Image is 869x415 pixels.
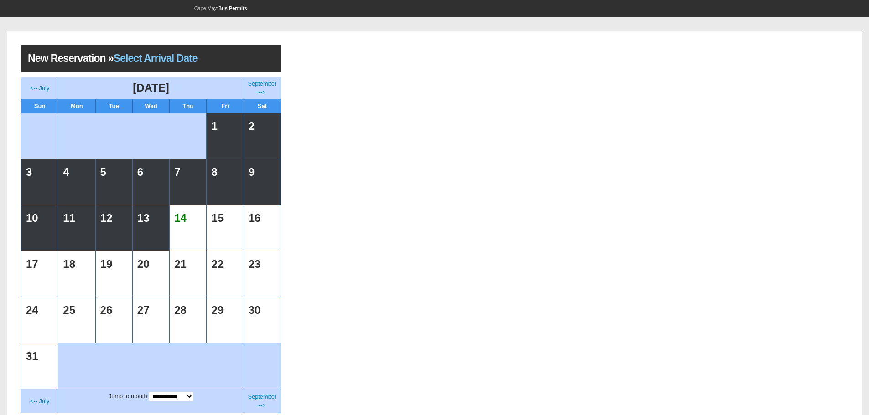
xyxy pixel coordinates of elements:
b: 21 [174,258,187,270]
b: Sat [258,102,267,109]
b: 15 [211,212,224,224]
b: 23 [249,258,261,270]
b: 10 [26,212,38,224]
a: <-- July [30,85,49,92]
b: 20 [137,258,150,270]
b: 3 [26,166,32,178]
b: Mon [71,102,83,109]
b: 5 [100,166,106,178]
b: 14 [174,212,187,224]
b: Sun [34,102,46,109]
b: 18 [63,258,75,270]
b: 27 [137,304,150,316]
strong: Bus Permits [218,5,247,11]
b: 12 [100,212,113,224]
b: 8 [211,166,217,178]
b: 1 [211,120,217,132]
b: Wed [145,102,157,109]
b: 29 [211,304,224,316]
b: 26 [100,304,113,316]
form: Jump to month: [61,392,241,401]
b: 31 [26,350,38,362]
b: 19 [100,258,113,270]
b: 2 [249,120,255,132]
a: September --> [248,393,277,409]
span: Select Arrival Date [114,52,198,64]
a: September --> [248,80,277,96]
b: 13 [137,212,150,224]
b: [DATE] [133,82,169,94]
b: 22 [211,258,224,270]
b: 28 [174,304,187,316]
p: Cape May: [7,5,435,11]
b: 7 [174,166,180,178]
b: Fri [221,102,229,109]
b: 17 [26,258,38,270]
b: 25 [63,304,75,316]
b: 30 [249,304,261,316]
b: 24 [26,304,38,316]
a: <-- July [30,398,49,405]
b: 11 [63,212,75,224]
b: 9 [249,166,255,178]
b: 16 [249,212,261,224]
b: 4 [63,166,69,178]
b: 6 [137,166,143,178]
b: Tue [109,102,119,109]
h1: New Reservation » [21,45,281,72]
b: Thu [182,102,193,109]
